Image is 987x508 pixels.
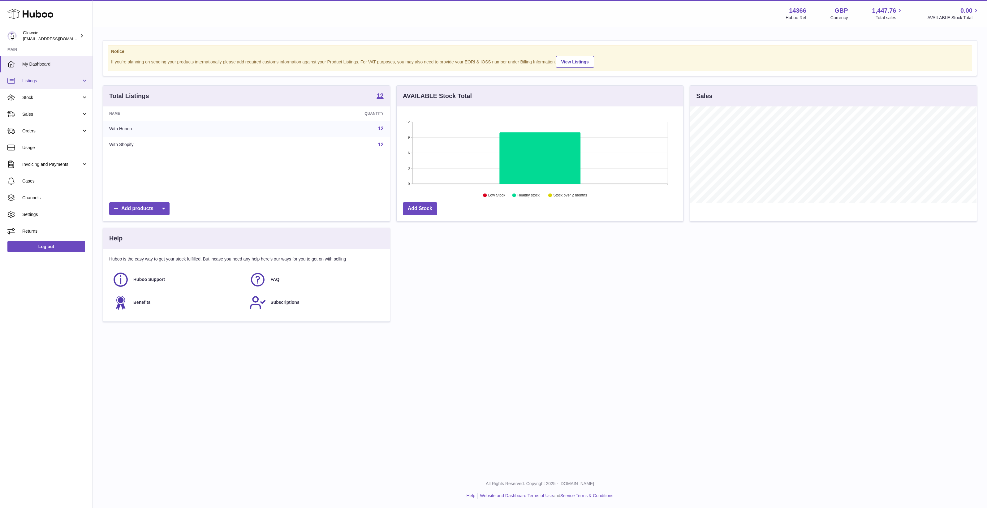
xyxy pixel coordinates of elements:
[22,178,88,184] span: Cases
[408,136,410,139] text: 9
[488,193,506,198] text: Low Stock
[7,31,17,41] img: internalAdmin-14366@internal.huboo.com
[830,15,848,21] div: Currency
[696,92,712,100] h3: Sales
[133,299,150,305] span: Benefits
[249,271,380,288] a: FAQ
[408,166,410,170] text: 3
[406,120,410,124] text: 12
[560,493,614,498] a: Service Terms & Conditions
[872,6,903,21] a: 1,447.76 Total sales
[22,95,81,101] span: Stock
[22,61,88,67] span: My Dashboard
[23,36,91,41] span: [EMAIL_ADDRESS][DOMAIN_NAME]
[408,182,410,186] text: 0
[109,202,170,215] a: Add products
[403,92,472,100] h3: AVAILABLE Stock Total
[111,49,969,54] strong: Notice
[258,106,390,121] th: Quantity
[786,15,806,21] div: Huboo Ref
[112,271,243,288] a: Huboo Support
[7,241,85,252] a: Log out
[22,228,88,234] span: Returns
[103,121,258,137] td: With Huboo
[377,93,383,100] a: 12
[478,493,613,499] li: and
[960,6,972,15] span: 0.00
[111,55,969,68] div: If you're planning on sending your products internationally please add required customs informati...
[467,493,476,498] a: Help
[270,299,299,305] span: Subscriptions
[109,234,123,243] h3: Help
[23,30,79,42] div: Glowxie
[872,6,896,15] span: 1,447.76
[480,493,553,498] a: Website and Dashboard Terms of Use
[517,193,540,198] text: Healthy stock
[377,93,383,99] strong: 12
[556,56,594,68] a: View Listings
[553,193,587,198] text: Stock over 2 months
[834,6,848,15] strong: GBP
[22,212,88,217] span: Settings
[103,137,258,153] td: With Shopify
[22,78,81,84] span: Listings
[403,202,437,215] a: Add Stock
[22,161,81,167] span: Invoicing and Payments
[927,6,980,21] a: 0.00 AVAILABLE Stock Total
[789,6,806,15] strong: 14366
[378,126,384,131] a: 12
[22,195,88,201] span: Channels
[249,294,380,311] a: Subscriptions
[927,15,980,21] span: AVAILABLE Stock Total
[109,92,149,100] h3: Total Listings
[109,256,384,262] p: Huboo is the easy way to get your stock fulfilled. But incase you need any help here's our ways f...
[22,128,81,134] span: Orders
[103,106,258,121] th: Name
[22,145,88,151] span: Usage
[876,15,903,21] span: Total sales
[133,277,165,282] span: Huboo Support
[98,481,982,487] p: All Rights Reserved. Copyright 2025 - [DOMAIN_NAME]
[22,111,81,117] span: Sales
[408,151,410,155] text: 6
[270,277,279,282] span: FAQ
[378,142,384,147] a: 12
[112,294,243,311] a: Benefits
